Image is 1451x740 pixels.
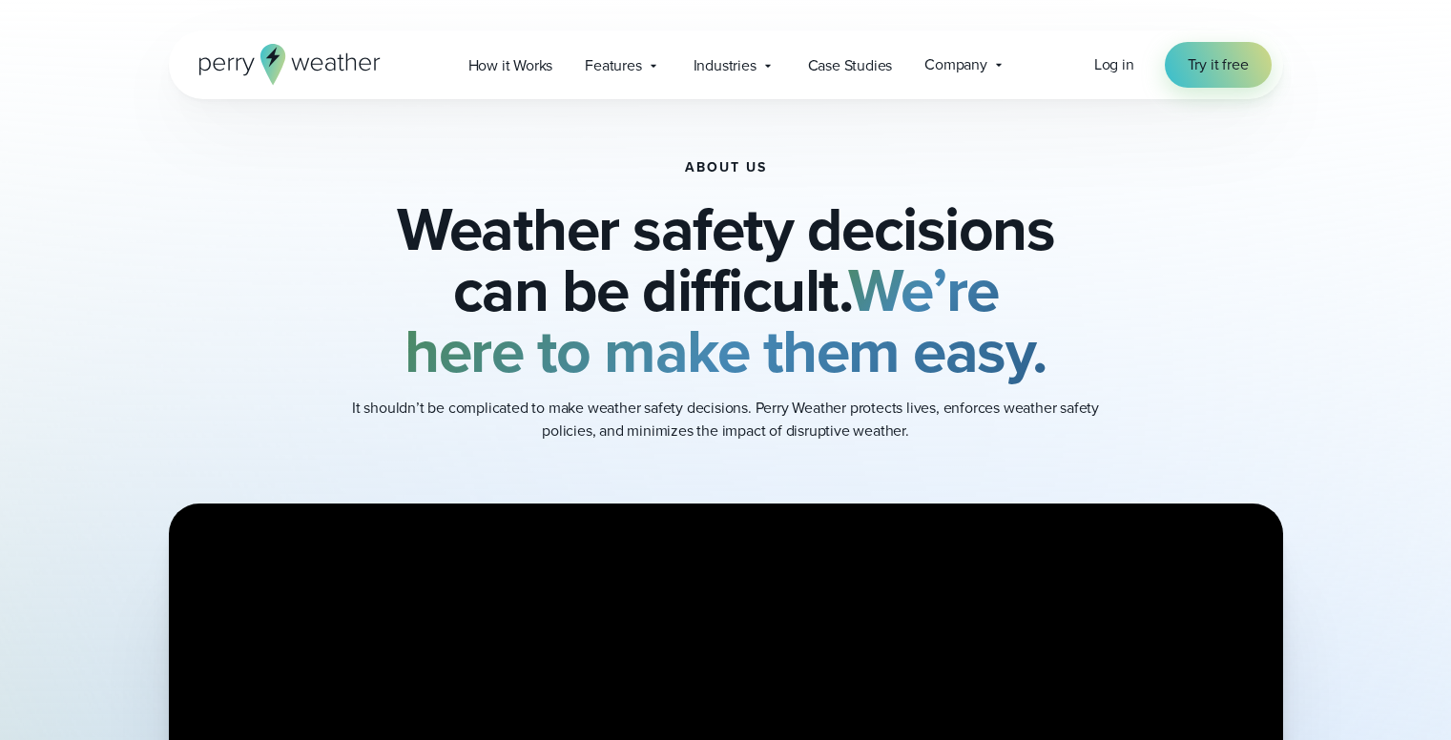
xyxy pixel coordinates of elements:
[1094,53,1134,75] span: Log in
[404,245,1047,396] strong: We’re here to make them easy.
[1094,53,1134,76] a: Log in
[808,54,893,77] span: Case Studies
[924,53,987,76] span: Company
[694,54,757,77] span: Industries
[792,46,909,85] a: Case Studies
[1165,42,1272,88] a: Try it free
[344,397,1108,442] p: It shouldn’t be complicated to make weather safety decisions. Perry Weather protects lives, enfor...
[685,160,767,175] h1: About Us
[1188,53,1249,76] span: Try it free
[264,198,1188,381] h2: Weather safety decisions can be difficult.
[468,54,553,77] span: How it Works
[452,46,570,85] a: How it Works
[585,54,641,77] span: Features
